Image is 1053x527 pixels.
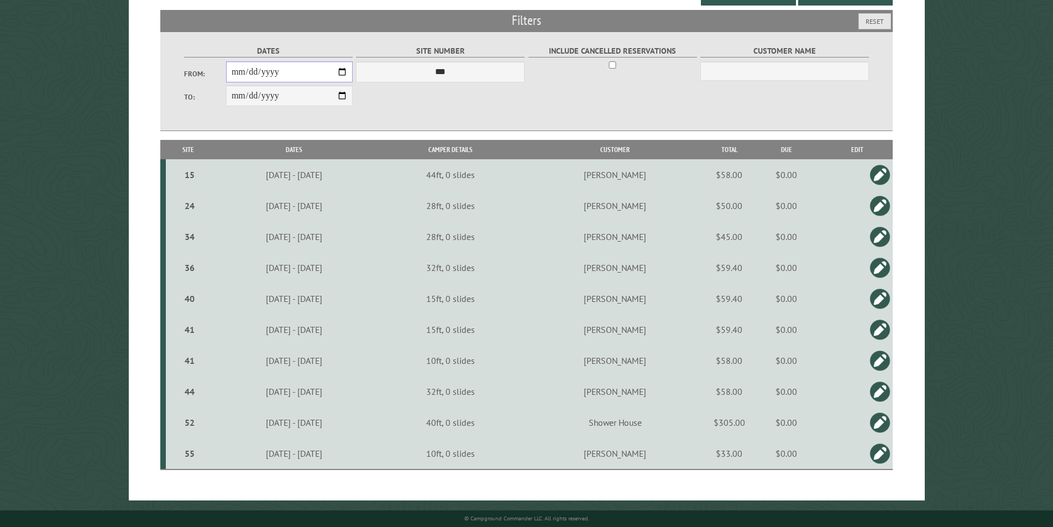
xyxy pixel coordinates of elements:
[751,221,821,252] td: $0.00
[212,200,376,211] div: [DATE] - [DATE]
[821,140,893,159] th: Edit
[170,324,209,335] div: 41
[170,293,209,304] div: 40
[751,345,821,376] td: $0.00
[464,515,589,522] small: © Campground Commander LLC. All rights reserved.
[523,407,707,438] td: Shower House
[707,140,751,159] th: Total
[707,221,751,252] td: $45.00
[751,438,821,469] td: $0.00
[751,376,821,407] td: $0.00
[212,231,376,242] div: [DATE] - [DATE]
[707,159,751,190] td: $58.00
[212,355,376,366] div: [DATE] - [DATE]
[523,345,707,376] td: [PERSON_NAME]
[700,45,869,58] label: Customer Name
[378,314,523,345] td: 15ft, 0 slides
[528,45,697,58] label: Include Cancelled Reservations
[170,262,209,273] div: 36
[378,190,523,221] td: 28ft, 0 slides
[212,262,376,273] div: [DATE] - [DATE]
[707,345,751,376] td: $58.00
[751,283,821,314] td: $0.00
[751,190,821,221] td: $0.00
[378,438,523,469] td: 10ft, 0 slides
[170,386,209,397] div: 44
[378,221,523,252] td: 28ft, 0 slides
[184,45,353,58] label: Dates
[751,252,821,283] td: $0.00
[751,314,821,345] td: $0.00
[378,283,523,314] td: 15ft, 0 slides
[707,314,751,345] td: $59.40
[523,190,707,221] td: [PERSON_NAME]
[170,169,209,180] div: 15
[523,314,707,345] td: [PERSON_NAME]
[160,10,893,31] h2: Filters
[523,438,707,469] td: [PERSON_NAME]
[378,159,523,190] td: 44ft, 0 slides
[751,159,821,190] td: $0.00
[523,252,707,283] td: [PERSON_NAME]
[211,140,378,159] th: Dates
[212,417,376,428] div: [DATE] - [DATE]
[378,345,523,376] td: 10ft, 0 slides
[707,252,751,283] td: $59.40
[378,140,523,159] th: Camper Details
[523,376,707,407] td: [PERSON_NAME]
[523,140,707,159] th: Customer
[523,159,707,190] td: [PERSON_NAME]
[170,200,209,211] div: 24
[170,231,209,242] div: 34
[212,324,376,335] div: [DATE] - [DATE]
[378,376,523,407] td: 32ft, 0 slides
[170,417,209,428] div: 52
[523,221,707,252] td: [PERSON_NAME]
[707,438,751,469] td: $33.00
[707,376,751,407] td: $58.00
[707,283,751,314] td: $59.40
[751,407,821,438] td: $0.00
[378,252,523,283] td: 32ft, 0 slides
[184,92,226,102] label: To:
[212,169,376,180] div: [DATE] - [DATE]
[184,69,226,79] label: From:
[166,140,211,159] th: Site
[378,407,523,438] td: 40ft, 0 slides
[212,293,376,304] div: [DATE] - [DATE]
[751,140,821,159] th: Due
[707,407,751,438] td: $305.00
[523,283,707,314] td: [PERSON_NAME]
[356,45,525,58] label: Site Number
[170,355,209,366] div: 41
[707,190,751,221] td: $50.00
[858,13,891,29] button: Reset
[212,448,376,459] div: [DATE] - [DATE]
[212,386,376,397] div: [DATE] - [DATE]
[170,448,209,459] div: 55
